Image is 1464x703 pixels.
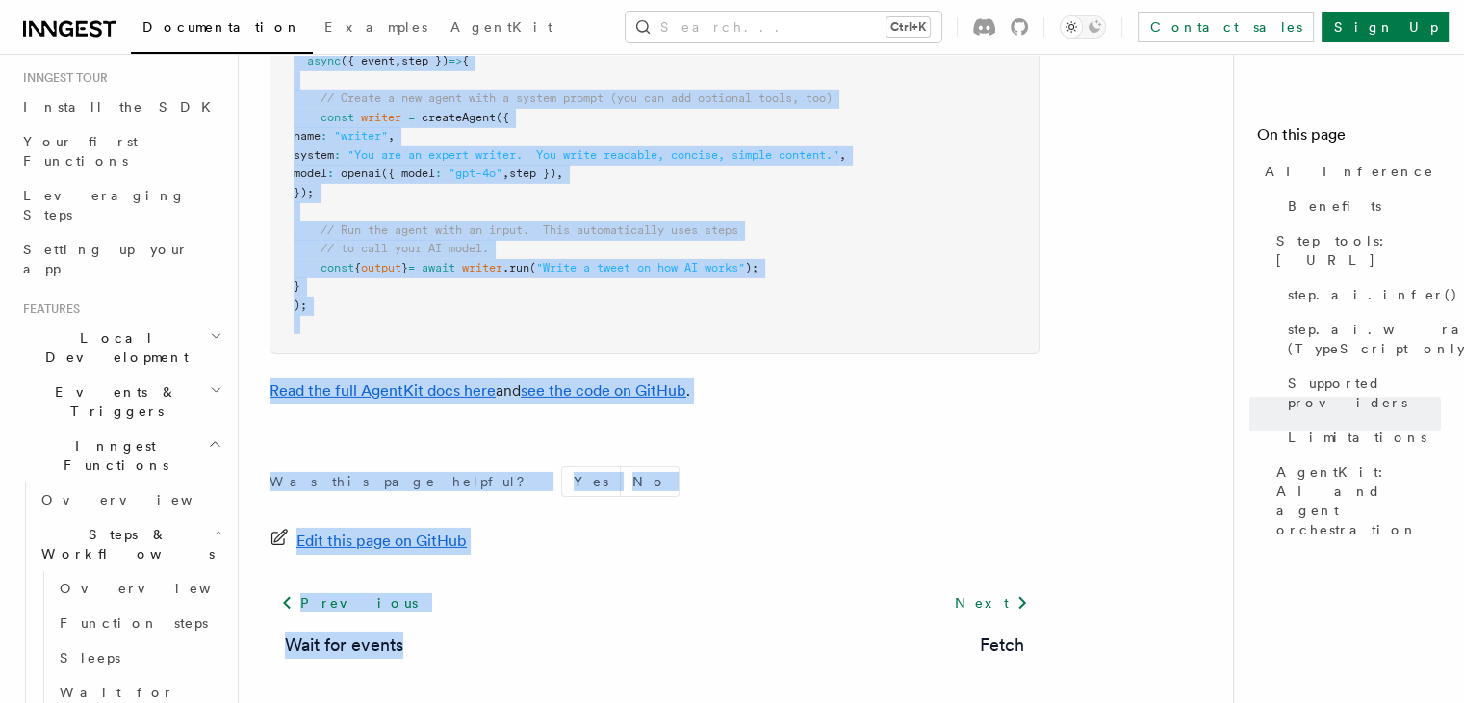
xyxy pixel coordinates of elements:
span: ({ model [381,167,435,180]
kbd: Ctrl+K [886,17,930,37]
span: async [307,54,341,67]
button: No [621,467,679,496]
span: AgentKit [450,19,552,35]
span: Your first Functions [23,134,138,169]
span: ( [529,261,536,274]
span: Events & Triggers [15,382,210,421]
span: // Create a new agent with a system prompt (you can add optional tools, too) [321,91,833,105]
span: step }) [401,54,449,67]
span: .run [502,261,529,274]
span: "gpt-4o" [449,167,502,180]
a: Examples [313,6,439,52]
span: : [321,129,327,143]
a: Wait for events [285,632,403,659]
span: step }) [509,167,556,180]
span: Setting up your app [23,242,189,276]
span: ); [294,299,307,312]
a: Next [942,586,1040,620]
span: Leveraging Steps [23,188,186,222]
span: : [435,167,442,180]
span: Documentation [142,19,301,35]
a: step.ai.wrap() (TypeScript only) [1280,312,1441,366]
span: createAgent [422,111,496,124]
span: Examples [324,19,427,35]
span: model [294,167,327,180]
button: Toggle dark mode [1060,15,1106,39]
span: , [395,54,401,67]
span: "Write a tweet on how AI works" [536,261,745,274]
span: Function steps [60,615,208,631]
button: Steps & Workflows [34,517,226,571]
button: Yes [562,467,620,496]
a: Documentation [131,6,313,54]
span: = [408,111,415,124]
a: see the code on GitHub [521,381,686,400]
span: , [839,148,846,162]
span: Overview [60,581,258,596]
span: Step tools: [URL] [1276,231,1441,270]
a: Benefits [1280,189,1441,223]
span: const [321,261,354,274]
span: name [294,129,321,143]
button: Events & Triggers [15,375,226,429]
a: Contact sales [1138,12,1314,42]
span: : [334,148,341,162]
button: Local Development [15,321,226,375]
span: Inngest tour [15,70,108,86]
a: Step tools: [URL] [1269,223,1441,277]
span: Sleeps [60,650,120,665]
span: ({ [496,111,509,124]
span: "writer" [334,129,388,143]
span: const [321,111,354,124]
span: { [462,54,469,67]
a: AgentKit: AI and agent orchestration [1269,455,1441,547]
button: Inngest Functions [15,429,226,482]
span: : [327,167,334,180]
span: ({ event [341,54,395,67]
a: step.ai.infer() [1280,277,1441,312]
span: Overview [41,492,240,508]
span: } [294,279,300,293]
span: // to call your AI model. [321,242,489,255]
span: step.ai.infer() [1288,285,1458,304]
a: Setting up your app [15,232,226,286]
span: { [354,261,361,274]
p: Was this page helpful? [270,472,538,491]
a: Previous [270,586,428,620]
span: Inngest Functions [15,436,208,475]
span: , [388,129,395,143]
span: ); [745,261,758,274]
a: Read the full AgentKit docs here [270,381,496,400]
span: openai [341,167,381,180]
a: Overview [34,482,226,517]
span: => [449,54,462,67]
span: system [294,148,334,162]
span: AgentKit: AI and agent orchestration [1276,462,1441,539]
span: Edit this page on GitHub [296,528,467,555]
span: } [401,261,408,274]
a: Edit this page on GitHub [270,528,467,555]
span: Install the SDK [23,99,222,115]
a: Limitations [1280,420,1441,455]
a: AI Inference [1257,154,1441,189]
span: await [422,261,455,274]
span: Supported providers [1288,374,1441,412]
a: Overview [52,571,226,606]
a: Your first Functions [15,124,226,178]
span: // Run the agent with an input. This automatically uses steps [321,223,738,237]
span: writer [462,261,502,274]
span: }); [294,186,314,199]
span: Limitations [1288,428,1426,447]
h4: On this page [1257,123,1441,154]
span: Benefits [1288,196,1381,216]
span: Steps & Workflows [34,525,215,563]
a: Leveraging Steps [15,178,226,232]
a: Sleeps [52,640,226,675]
a: Sign Up [1322,12,1449,42]
a: Fetch [980,632,1024,659]
span: , [556,167,563,180]
button: Search...Ctrl+K [626,12,941,42]
span: "You are an expert writer. You write readable, concise, simple content." [347,148,839,162]
span: AI Inference [1265,162,1434,181]
span: Features [15,301,80,317]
